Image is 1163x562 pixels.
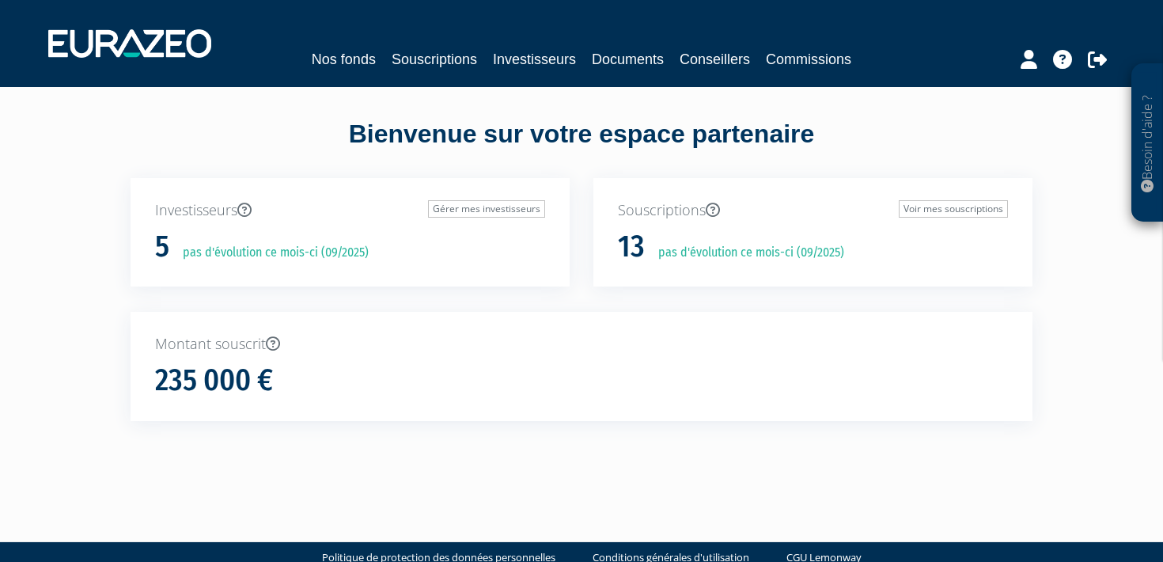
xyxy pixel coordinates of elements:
a: Souscriptions [392,48,477,70]
a: Nos fonds [312,48,376,70]
a: Gérer mes investisseurs [428,200,545,218]
p: Montant souscrit [155,334,1008,355]
a: Investisseurs [493,48,576,70]
a: Voir mes souscriptions [899,200,1008,218]
a: Documents [592,48,664,70]
p: Investisseurs [155,200,545,221]
p: Besoin d'aide ? [1138,72,1157,215]
a: Conseillers [680,48,750,70]
a: Commissions [766,48,851,70]
p: pas d'évolution ce mois-ci (09/2025) [647,244,844,262]
h1: 5 [155,230,169,264]
h1: 235 000 € [155,364,273,397]
p: pas d'évolution ce mois-ci (09/2025) [172,244,369,262]
div: Bienvenue sur votre espace partenaire [119,116,1044,178]
img: 1732889491-logotype_eurazeo_blanc_rvb.png [48,29,211,58]
h1: 13 [618,230,645,264]
p: Souscriptions [618,200,1008,221]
